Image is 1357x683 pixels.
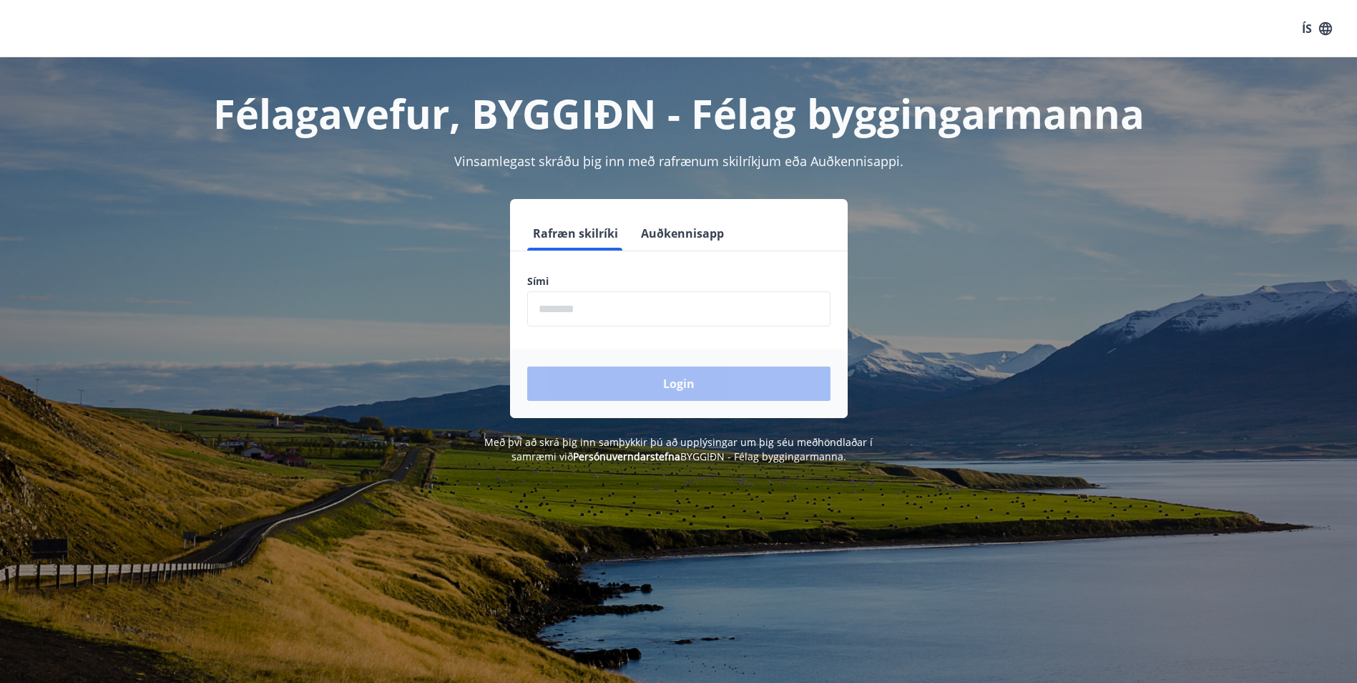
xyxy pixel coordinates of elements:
button: Auðkennisapp [635,216,730,251]
button: ÍS [1294,16,1340,42]
h1: Félagavefur, BYGGIÐN - Félag byggingarmanna [181,86,1177,140]
button: Rafræn skilríki [527,216,624,251]
a: Persónuverndarstefna [573,450,680,463]
span: Með því að skrá þig inn samþykkir þú að upplýsingar um þig séu meðhöndlaðar í samræmi við BYGGIÐN... [484,435,873,463]
label: Sími [527,274,831,289]
span: Vinsamlegast skráðu þig inn með rafrænum skilríkjum eða Auðkennisappi. [454,152,903,170]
